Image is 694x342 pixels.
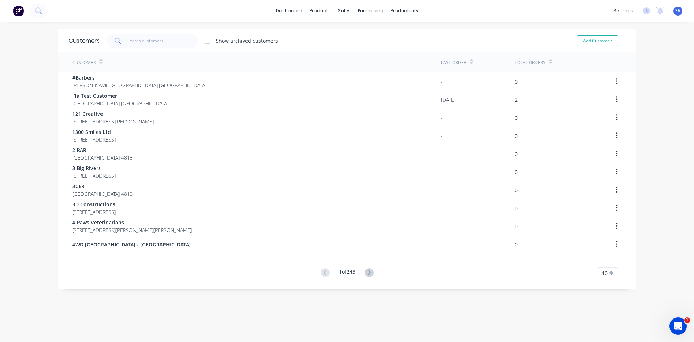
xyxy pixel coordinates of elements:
[72,226,192,234] span: [STREET_ADDRESS][PERSON_NAME][PERSON_NAME]
[72,219,192,226] span: 4 Paws Veterinarians
[515,168,518,176] div: 0
[72,182,133,190] span: 3CER
[515,78,518,85] div: 0
[72,59,96,66] div: Customer
[72,146,133,154] span: 2 RAR
[515,150,518,158] div: 0
[72,136,116,143] span: [STREET_ADDRESS]
[72,241,191,248] span: 4WD [GEOGRAPHIC_DATA] - [GEOGRAPHIC_DATA]
[602,269,608,277] span: 10
[13,5,24,16] img: Factory
[684,317,690,323] span: 1
[515,241,518,248] div: 0
[216,37,278,45] div: Show archived customers
[339,268,355,278] div: 1 of 243
[441,150,443,158] div: -
[72,128,116,136] span: 1300 Smiles Ltd
[72,164,116,172] span: 3 Big Rivers
[675,8,681,14] span: SK
[72,190,133,198] span: [GEOGRAPHIC_DATA] 4810
[515,204,518,212] div: 0
[334,5,354,16] div: sales
[515,132,518,140] div: 0
[515,59,545,66] div: Total Orders
[441,241,443,248] div: -
[441,223,443,230] div: -
[515,96,518,104] div: 2
[441,186,443,194] div: -
[72,110,154,118] span: 121 Creative
[441,132,443,140] div: -
[669,317,687,335] iframe: Intercom live chat
[72,154,133,161] span: [GEOGRAPHIC_DATA] 4813
[72,172,116,180] span: [STREET_ADDRESS]
[515,223,518,230] div: 0
[515,186,518,194] div: 0
[306,5,334,16] div: products
[441,168,443,176] div: -
[72,81,206,89] span: [PERSON_NAME][GEOGRAPHIC_DATA] [GEOGRAPHIC_DATA]
[72,200,116,208] span: 3D Constructions
[515,114,518,122] div: 0
[441,204,443,212] div: -
[69,37,100,45] div: Customers
[272,5,306,16] a: dashboard
[441,114,443,122] div: -
[441,96,455,104] div: [DATE]
[387,5,422,16] div: productivity
[354,5,387,16] div: purchasing
[72,74,206,81] span: #Barbers
[72,208,116,216] span: [STREET_ADDRESS]
[441,59,466,66] div: Last Order
[72,92,168,100] span: .1a Test Customer
[610,5,637,16] div: settings
[577,35,618,46] button: Add Customer
[72,100,168,107] span: [GEOGRAPHIC_DATA] [GEOGRAPHIC_DATA]
[127,34,198,48] input: Search customers...
[441,78,443,85] div: -
[72,118,154,125] span: [STREET_ADDRESS][PERSON_NAME]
